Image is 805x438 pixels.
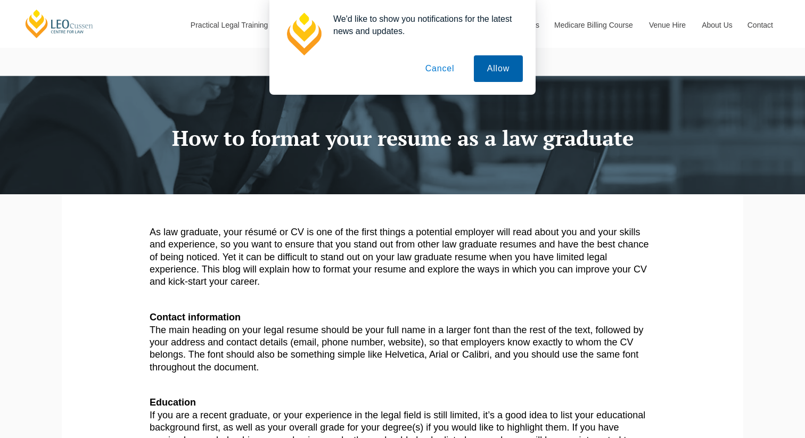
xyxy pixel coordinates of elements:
[150,397,196,408] strong: Education
[150,226,655,288] p: As law graduate, your résumé or CV is one of the first things a potential employer will read abou...
[412,55,468,82] button: Cancel
[325,13,523,37] div: We'd like to show you notifications for the latest news and updates.
[150,311,655,374] p: The main heading on your legal resume should be your full name in a larger font than the rest of ...
[474,55,523,82] button: Allow
[150,312,241,323] strong: Contact information
[70,126,735,150] h1: How to format your resume as a law graduate
[282,13,325,55] img: notification icon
